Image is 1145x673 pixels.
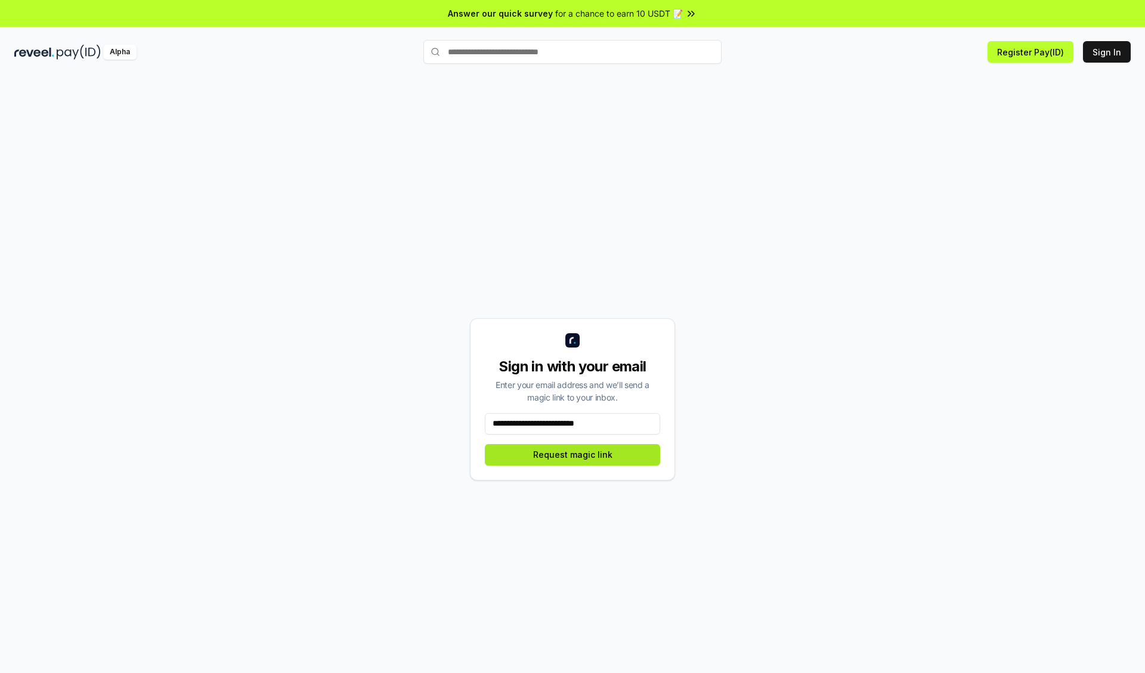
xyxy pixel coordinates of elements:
button: Sign In [1083,41,1131,63]
div: Alpha [103,45,137,60]
button: Request magic link [485,444,660,466]
div: Enter your email address and we’ll send a magic link to your inbox. [485,379,660,404]
span: for a chance to earn 10 USDT 📝 [555,7,683,20]
img: pay_id [57,45,101,60]
span: Answer our quick survey [448,7,553,20]
div: Sign in with your email [485,357,660,376]
img: logo_small [565,333,580,348]
button: Register Pay(ID) [988,41,1073,63]
img: reveel_dark [14,45,54,60]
